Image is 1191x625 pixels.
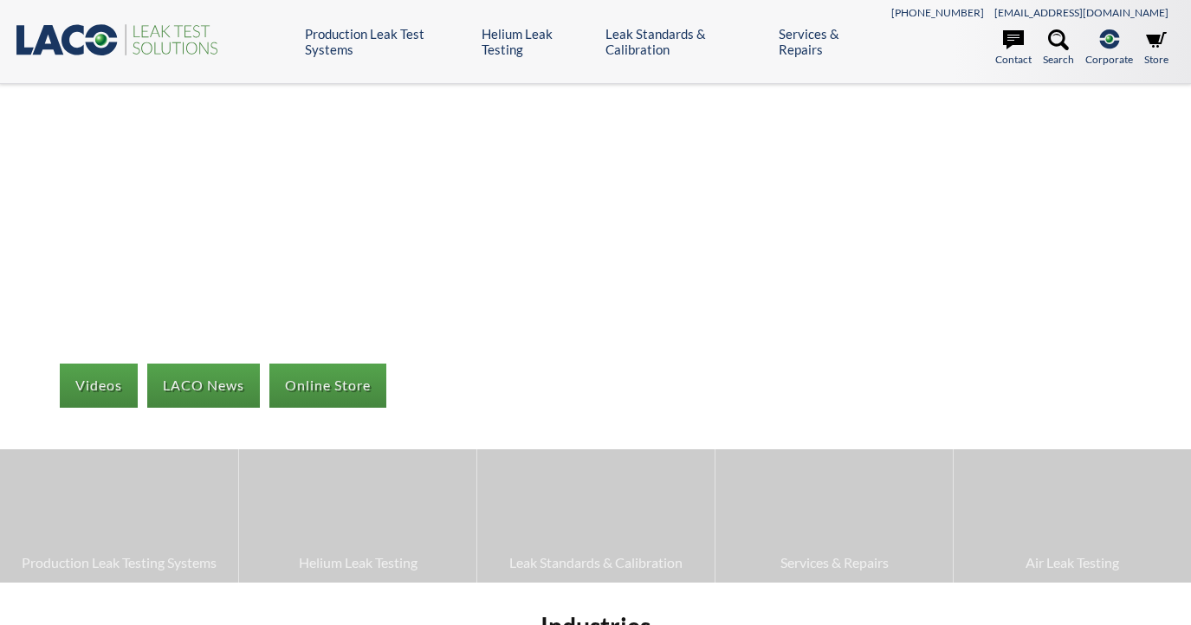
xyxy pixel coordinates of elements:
a: Helium Leak Testing [482,26,592,57]
a: Services & Repairs [779,26,882,57]
a: Store [1144,29,1168,68]
a: Search [1043,29,1074,68]
span: Production Leak Testing Systems [9,551,230,574]
span: Leak Standards & Calibration [486,551,706,574]
a: Contact [995,29,1032,68]
a: Helium Leak Testing [239,449,476,583]
a: Videos [60,364,138,407]
a: Online Store [269,364,386,407]
span: Services & Repairs [724,551,944,574]
a: LACO News [147,364,260,407]
a: Leak Standards & Calibration [477,449,715,583]
a: Leak Standards & Calibration [605,26,766,57]
span: Air Leak Testing [962,551,1182,574]
a: Services & Repairs [715,449,953,583]
a: Air Leak Testing [954,449,1191,583]
span: Helium Leak Testing [248,551,468,574]
a: Production Leak Test Systems [305,26,469,57]
a: [EMAIL_ADDRESS][DOMAIN_NAME] [994,6,1168,19]
span: Corporate [1085,51,1133,68]
a: [PHONE_NUMBER] [891,6,984,19]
